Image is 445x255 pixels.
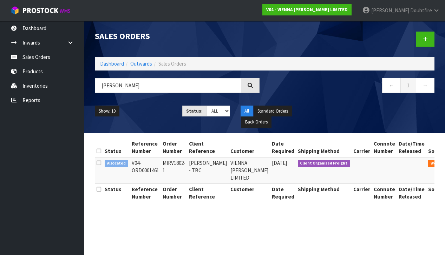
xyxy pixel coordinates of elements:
button: Standard Orders [254,106,292,117]
th: Reference Number [130,183,161,202]
a: → [416,78,434,93]
span: [PERSON_NAME] [371,7,409,14]
th: Carrier [352,183,372,202]
td: V04-ORD0001461 [130,157,161,184]
nav: Page navigation [270,78,435,95]
small: WMS [60,8,71,14]
a: ← [382,78,401,93]
th: Reference Number [130,138,161,157]
th: Shipping Method [296,183,352,202]
span: ProStock [22,6,58,15]
span: Doubtfire [410,7,432,14]
strong: V04 - VIENNA [PERSON_NAME] LIMITED [266,7,348,13]
h1: Sales Orders [95,32,260,41]
span: Sales Orders [158,60,186,67]
th: Status [103,183,130,202]
th: Customer [229,138,270,157]
button: Show: 10 [95,106,119,117]
input: Search sales orders [95,78,241,93]
th: Connote Number [372,138,397,157]
strong: Status: [186,108,203,114]
a: Dashboard [100,60,124,67]
th: Client Reference [187,138,229,157]
span: Allocated [105,160,128,167]
th: Date/Time Released [397,183,426,202]
a: 1 [400,78,416,93]
th: Carrier [352,138,372,157]
td: VIENNA [PERSON_NAME] LIMITED [229,157,270,184]
th: Order Number [161,183,187,202]
th: Shipping Method [296,138,352,157]
td: [PERSON_NAME] - TBC [187,157,229,184]
span: [DATE] [272,160,287,166]
th: Date Required [270,183,296,202]
th: Date Required [270,138,296,157]
button: All [241,106,253,117]
th: Client Reference [187,183,229,202]
td: MIRV1802-1 [161,157,187,184]
th: Connote Number [372,183,397,202]
img: cube-alt.png [11,6,19,15]
th: Date/Time Released [397,138,426,157]
button: Back Orders [241,116,271,128]
th: Customer [229,183,270,202]
th: Status [103,138,130,157]
a: Outwards [130,60,152,67]
span: Client Organised Freight [298,160,350,167]
th: Order Number [161,138,187,157]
